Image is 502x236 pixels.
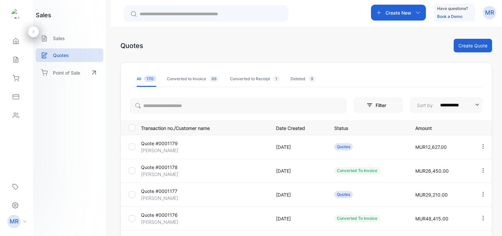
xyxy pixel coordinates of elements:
[415,144,447,150] span: MUR12,627.00
[334,215,380,222] div: Converted To Invoice
[276,167,321,174] p: [DATE]
[334,167,380,174] div: Converted To Invoice
[417,102,433,109] p: Sort by
[371,5,426,21] button: Create New
[273,76,280,82] span: 1
[276,215,321,222] p: [DATE]
[53,35,65,42] p: Sales
[10,217,19,226] p: MR
[483,5,496,21] button: MR
[410,97,482,113] button: Sort by
[141,188,183,195] p: Quote #0001177
[12,9,22,19] img: logo
[141,195,183,202] p: [PERSON_NAME]
[53,69,80,76] p: Point of Sale
[141,140,183,147] p: Quote #0001179
[334,191,353,198] div: Quotes
[474,208,502,236] iframe: LiveChat chat widget
[230,76,280,82] div: Converted to Receipt
[334,123,401,132] p: Status
[437,14,462,19] a: Book a Demo
[276,191,321,198] p: [DATE]
[36,65,103,80] a: Point of Sale
[167,76,219,82] div: Converted to Invoice
[36,31,103,45] a: Sales
[36,48,103,62] a: Quotes
[141,123,268,132] p: Transaction no./Customer name
[334,143,353,150] div: Quotes
[141,211,183,218] p: Quote #0001176
[141,164,183,171] p: Quote #0001178
[276,144,321,150] p: [DATE]
[120,41,143,51] div: Quotes
[485,8,494,17] p: MR
[141,147,183,154] p: [PERSON_NAME]
[53,52,69,59] p: Quotes
[415,168,449,174] span: MUR26,450.00
[415,123,466,132] p: Amount
[276,123,321,132] p: Date Created
[291,76,316,82] div: Deleted
[415,216,448,221] span: MUR48,415.00
[36,11,51,20] h1: sales
[454,39,492,52] button: Create Quote
[141,171,183,178] p: [PERSON_NAME]
[144,76,156,82] span: 170
[415,192,448,198] span: MUR29,210.00
[137,76,156,82] div: All
[437,5,468,12] p: Have questions?
[308,76,316,82] span: 9
[141,218,183,225] p: [PERSON_NAME]
[209,76,219,82] span: 88
[386,9,411,16] p: Create New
